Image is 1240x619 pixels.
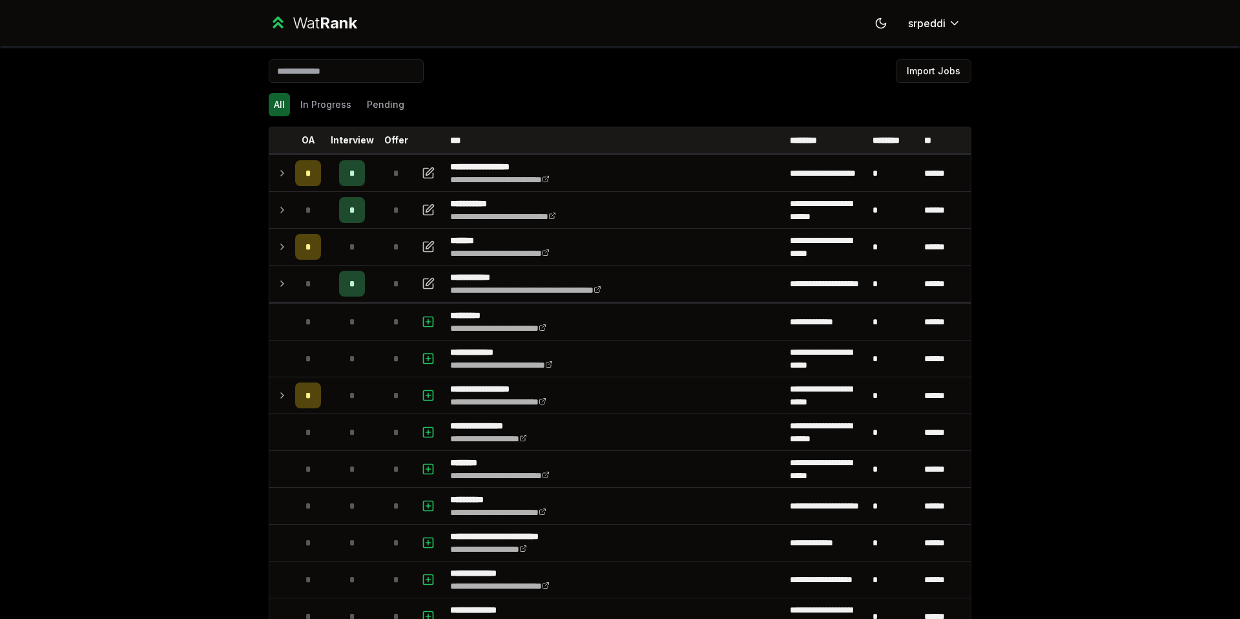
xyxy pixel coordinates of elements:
[362,93,409,116] button: Pending
[302,134,315,147] p: OA
[896,59,971,83] button: Import Jobs
[384,134,408,147] p: Offer
[898,12,971,35] button: srpeddi
[293,13,357,34] div: Wat
[908,16,945,31] span: srpeddi
[295,93,356,116] button: In Progress
[269,93,290,116] button: All
[320,14,357,32] span: Rank
[331,134,374,147] p: Interview
[269,13,357,34] a: WatRank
